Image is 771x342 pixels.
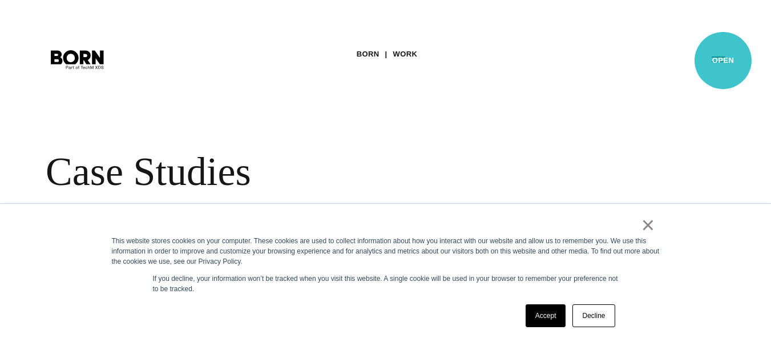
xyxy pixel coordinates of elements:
div: This website stores cookies on your computer. These cookies are used to collect information about... [112,236,660,267]
a: Accept [526,304,566,327]
a: × [641,220,655,230]
a: Work [393,46,418,63]
p: If you decline, your information won’t be tracked when you visit this website. A single cookie wi... [153,273,619,294]
a: Decline [572,304,615,327]
button: Open [705,47,732,71]
div: Case Studies [46,148,696,195]
a: BORN [357,46,380,63]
